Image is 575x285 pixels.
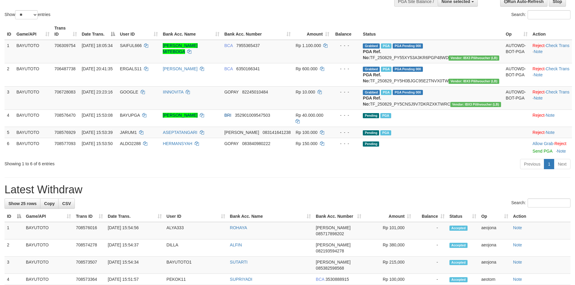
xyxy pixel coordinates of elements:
[364,239,414,257] td: Rp 380,000
[381,90,391,95] span: Marked by aeojona
[332,23,360,40] th: Balance
[316,225,350,230] span: [PERSON_NAME]
[228,211,314,222] th: Bank Acc. Name: activate to sort column ascending
[5,86,14,109] td: 3
[24,222,74,239] td: BAYUTOTO
[230,277,252,282] a: SUPRIYADI
[363,141,379,147] span: Pending
[546,113,555,118] a: Note
[224,141,238,146] span: GOPAY
[414,257,447,274] td: -
[546,43,570,48] a: Check Trans
[530,109,572,127] td: ·
[532,141,554,146] span: ·
[520,159,544,169] a: Previous
[479,274,510,285] td: aeotom
[360,63,503,86] td: TF_250829_PY5H0BJGC95E2TNVX0TW
[360,86,503,109] td: TF_250829_PY5CNSJ9V7DKRZXKTWRC
[224,43,233,48] span: BCA
[5,211,24,222] th: ID: activate to sort column descending
[334,129,358,135] div: - - -
[14,86,52,109] td: BAYUTOTO
[24,211,74,222] th: Game/API: activate to sort column ascending
[44,201,55,206] span: Copy
[14,109,52,127] td: BAYUTOTO
[360,40,503,63] td: TF_250829_PY55XY53A3KR6PGP48WD
[82,90,113,94] span: [DATE] 23:23:16
[511,10,570,19] label: Search:
[295,141,317,146] span: Rp 150.000
[449,79,499,84] span: Vendor URL: https://dashboard.q2checkout.com/secure
[222,23,293,40] th: Bank Acc. Number: activate to sort column ascending
[24,257,74,274] td: BAYUTOTO
[363,130,379,135] span: Pending
[230,242,242,247] a: ALFIN
[5,127,14,138] td: 5
[503,40,530,63] td: AUTOWD-BOT-PGA
[120,130,137,135] span: JARUM1
[360,23,503,40] th: Status
[5,198,40,209] a: Show 25 rows
[105,257,164,274] td: [DATE] 15:54:34
[163,43,197,54] a: [PERSON_NAME] MITEBOGA
[334,43,358,49] div: - - -
[449,260,468,265] span: Accepted
[14,63,52,86] td: BAYUTOTO
[5,109,14,127] td: 4
[364,211,414,222] th: Amount: activate to sort column ascending
[546,90,570,94] a: Check Trans
[163,66,197,71] a: [PERSON_NAME]
[316,266,344,271] span: Copy 085382598568 to clipboard
[120,43,142,48] span: SAIFUL666
[554,141,567,146] a: Reject
[503,63,530,86] td: AUTOWD-BOT-PGA
[447,211,479,222] th: Status: activate to sort column ascending
[54,130,75,135] span: 708576929
[414,211,447,222] th: Balance: activate to sort column ascending
[557,149,566,154] a: Note
[120,66,142,71] span: ERGALS11
[363,49,381,60] b: PGA Ref. No:
[73,257,105,274] td: 708573507
[316,231,344,236] span: Copy 085717898202 to clipboard
[79,23,118,40] th: Date Trans.: activate to sort column descending
[163,141,192,146] a: HERMANSYAH
[449,243,468,248] span: Accepted
[163,130,197,135] a: ASEPTATANGARI
[381,43,391,49] span: Marked by aeojona
[546,66,570,71] a: Check Trans
[5,257,24,274] td: 3
[5,222,24,239] td: 1
[54,90,75,94] span: 706728083
[82,66,113,71] span: [DATE] 20:41:35
[82,43,113,48] span: [DATE] 18:05:34
[449,55,499,61] span: Vendor URL: https://dashboard.q2checkout.com/secure
[449,226,468,231] span: Accepted
[54,113,75,118] span: 708576470
[5,158,235,167] div: Showing 1 to 6 of 6 entries
[14,40,52,63] td: BAYUTOTO
[534,72,543,77] a: Note
[532,66,545,71] a: Reject
[363,67,380,72] span: Grabbed
[5,40,14,63] td: 1
[393,67,423,72] span: PGA Pending
[105,211,164,222] th: Date Trans.: activate to sort column ascending
[479,239,510,257] td: aeojona
[236,66,260,71] span: Copy 6350166341 to clipboard
[381,67,391,72] span: Marked by aeojona
[5,184,570,196] h1: Latest Withdraw
[479,211,510,222] th: Op: activate to sort column ascending
[230,225,247,230] a: ROHAYA
[5,138,14,157] td: 6
[54,141,75,146] span: 708577093
[532,113,545,118] a: Reject
[14,23,52,40] th: Game/API: activate to sort column ascending
[5,239,24,257] td: 2
[334,141,358,147] div: - - -
[449,277,468,282] span: Accepted
[235,113,270,118] span: Copy 352901009547503 to clipboard
[530,23,572,40] th: Action
[224,130,259,135] span: [PERSON_NAME]
[105,222,164,239] td: [DATE] 15:54:56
